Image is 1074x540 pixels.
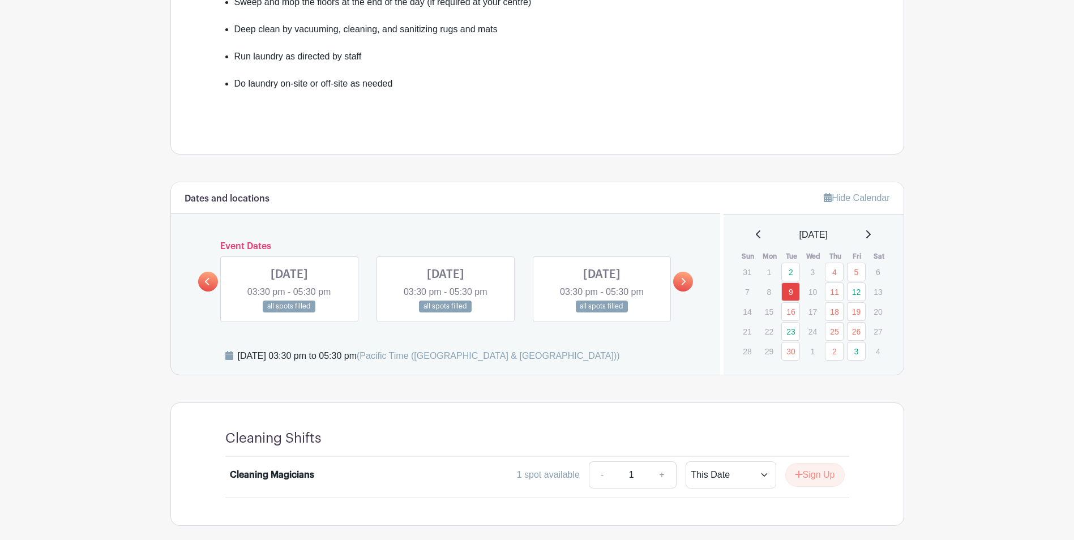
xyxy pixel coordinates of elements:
a: 9 [781,282,800,301]
th: Fri [846,251,868,262]
a: 5 [847,263,866,281]
a: 30 [781,342,800,361]
th: Sat [868,251,890,262]
p: 20 [868,303,887,320]
div: Cleaning Magicians [230,468,314,482]
div: [DATE] 03:30 pm to 05:30 pm [238,349,620,363]
a: 18 [825,302,844,321]
p: 14 [738,303,756,320]
th: Wed [803,251,825,262]
a: 26 [847,322,866,341]
a: 4 [825,263,844,281]
a: 12 [847,282,866,301]
p: 31 [738,263,756,281]
p: 3 [803,263,822,281]
div: 1 spot available [517,468,580,482]
th: Tue [781,251,803,262]
h6: Dates and locations [185,194,269,204]
p: 15 [760,303,778,320]
p: 21 [738,323,756,340]
a: - [589,461,615,488]
li: Run laundry as directed by staff [234,50,849,77]
h6: Event Dates [218,241,674,252]
p: 7 [738,283,756,301]
p: 4 [868,342,887,360]
a: 2 [825,342,844,361]
a: 19 [847,302,866,321]
li: Deep clean by vacuuming, cleaning, and sanitizing rugs and mats [234,23,849,50]
p: 27 [868,323,887,340]
p: 8 [760,283,778,301]
a: 11 [825,282,844,301]
p: 22 [760,323,778,340]
a: Hide Calendar [824,193,889,203]
p: 1 [760,263,778,281]
p: 10 [803,283,822,301]
h4: Cleaning Shifts [225,430,322,447]
p: 13 [868,283,887,301]
th: Thu [824,251,846,262]
a: 3 [847,342,866,361]
span: (Pacific Time ([GEOGRAPHIC_DATA] & [GEOGRAPHIC_DATA])) [357,351,620,361]
li: Do laundry on-site or off-site as needed [234,77,849,104]
p: 28 [738,342,756,360]
th: Mon [759,251,781,262]
th: Sun [737,251,759,262]
p: 24 [803,323,822,340]
a: 25 [825,322,844,341]
p: 6 [868,263,887,281]
a: 2 [781,263,800,281]
button: Sign Up [785,463,845,487]
p: 17 [803,303,822,320]
a: 23 [781,322,800,341]
a: 16 [781,302,800,321]
p: 29 [760,342,778,360]
span: [DATE] [799,228,828,242]
p: 1 [803,342,822,360]
a: + [648,461,676,488]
